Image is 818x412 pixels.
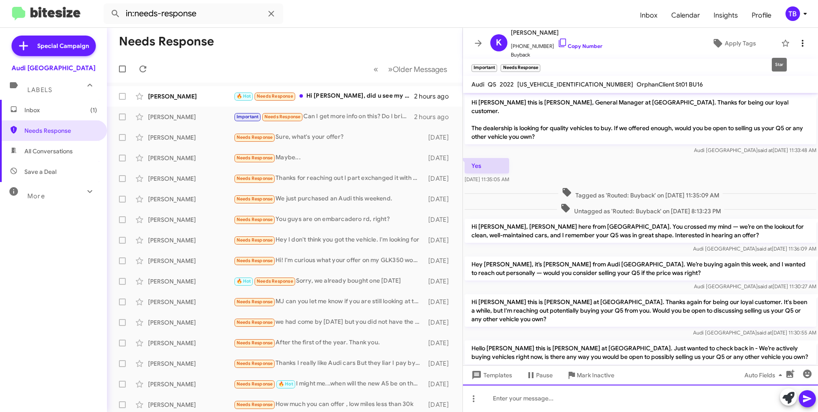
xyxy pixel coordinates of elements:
[424,400,456,409] div: [DATE]
[369,60,452,78] nav: Page navigation example
[12,36,96,56] a: Special Campaign
[424,154,456,162] div: [DATE]
[463,367,519,383] button: Templates
[90,106,97,114] span: (1)
[148,277,234,286] div: [PERSON_NAME]
[148,92,234,101] div: [PERSON_NAME]
[465,294,816,327] p: Hi [PERSON_NAME] this is [PERSON_NAME] at [GEOGRAPHIC_DATA]. Thanks again for being our loyal cus...
[694,147,816,153] span: Audi [GEOGRAPHIC_DATA] [DATE] 11:33:48 AM
[234,379,424,389] div: I might me...when will the new A5 be on the lot?
[757,329,772,336] span: said at
[470,367,512,383] span: Templates
[424,359,456,368] div: [DATE]
[414,92,456,101] div: 2 hours ago
[257,93,293,99] span: Needs Response
[519,367,560,383] button: Pause
[234,215,424,224] div: You guys are on embarcadero rd, right?
[234,276,424,286] div: Sorry, we already bought one [DATE]
[488,81,496,88] span: Q5
[234,338,424,348] div: After the first of the year. Thank you.
[577,367,614,383] span: Mark Inactive
[104,3,283,24] input: Search
[234,317,424,327] div: we had come by [DATE] but you did not have the new Q8 audi [PERSON_NAME] wanted. if you want to s...
[424,339,456,347] div: [DATE]
[237,155,273,161] span: Needs Response
[237,134,273,140] span: Needs Response
[237,114,259,119] span: Important
[148,359,234,368] div: [PERSON_NAME]
[424,298,456,306] div: [DATE]
[148,298,234,306] div: [PERSON_NAME]
[424,215,456,224] div: [DATE]
[148,174,234,183] div: [PERSON_NAME]
[393,65,447,74] span: Older Messages
[707,3,745,28] span: Insights
[368,60,383,78] button: Previous
[557,203,724,215] span: Untagged as 'Routed: Buyback' on [DATE] 8:13:23 PM
[148,215,234,224] div: [PERSON_NAME]
[24,167,56,176] span: Save a Deal
[234,235,424,245] div: Hey I don't think you got the vehicle. I'm looking for
[664,3,707,28] a: Calendar
[511,51,602,59] span: Buyback
[237,93,251,99] span: 🔥 Hot
[424,318,456,327] div: [DATE]
[234,112,414,122] div: Can I get more info on this? Do I bring my car in for evaluation?
[414,113,456,121] div: 2 hours ago
[560,367,621,383] button: Mark Inactive
[738,367,792,383] button: Auto Fields
[424,174,456,183] div: [DATE]
[148,133,234,142] div: [PERSON_NAME]
[234,194,424,204] div: We just purchased an Audi this weekend.
[237,237,273,243] span: Needs Response
[424,195,456,203] div: [DATE]
[237,361,273,366] span: Needs Response
[237,402,273,407] span: Needs Response
[745,3,778,28] a: Profile
[536,367,553,383] span: Pause
[24,106,97,114] span: Inbox
[637,81,703,88] span: OrphanClient St01 BU16
[496,36,502,50] span: K
[744,367,785,383] span: Auto Fields
[465,219,816,243] p: Hi [PERSON_NAME], [PERSON_NAME] here from [GEOGRAPHIC_DATA]. You crossed my mind — we’re on the l...
[24,147,73,155] span: All Conversations
[148,318,234,327] div: [PERSON_NAME]
[424,257,456,265] div: [DATE]
[424,380,456,388] div: [DATE]
[264,114,301,119] span: Needs Response
[148,113,234,121] div: [PERSON_NAME]
[237,381,273,387] span: Needs Response
[500,81,514,88] span: 2022
[234,256,424,266] div: Hi! I'm curious what your offer on my GLK350 would be? Happy holidays to you!
[27,192,45,200] span: More
[511,27,602,38] span: [PERSON_NAME]
[557,43,602,49] a: Copy Number
[383,60,452,78] button: Next
[471,64,497,72] small: Important
[237,340,273,346] span: Needs Response
[693,245,816,252] span: Audi [GEOGRAPHIC_DATA] [DATE] 11:36:09 AM
[633,3,664,28] a: Inbox
[758,147,773,153] span: said at
[237,299,273,305] span: Needs Response
[237,217,273,222] span: Needs Response
[373,64,378,75] span: «
[24,126,97,135] span: Needs Response
[758,283,773,290] span: said at
[778,6,809,21] button: TB
[424,277,456,286] div: [DATE]
[148,339,234,347] div: [PERSON_NAME]
[725,36,756,51] span: Apply Tags
[690,36,777,51] button: Apply Tags
[511,38,602,51] span: [PHONE_NUMBER]
[501,64,540,72] small: Needs Response
[234,173,424,183] div: Thanks for reaching out I part exchanged it with Porsche Marin
[558,187,723,200] span: Tagged as 'Routed: Buyback' on [DATE] 11:35:09 AM
[37,42,89,50] span: Special Campaign
[237,258,273,263] span: Needs Response
[471,81,484,88] span: Audi
[148,400,234,409] div: [PERSON_NAME]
